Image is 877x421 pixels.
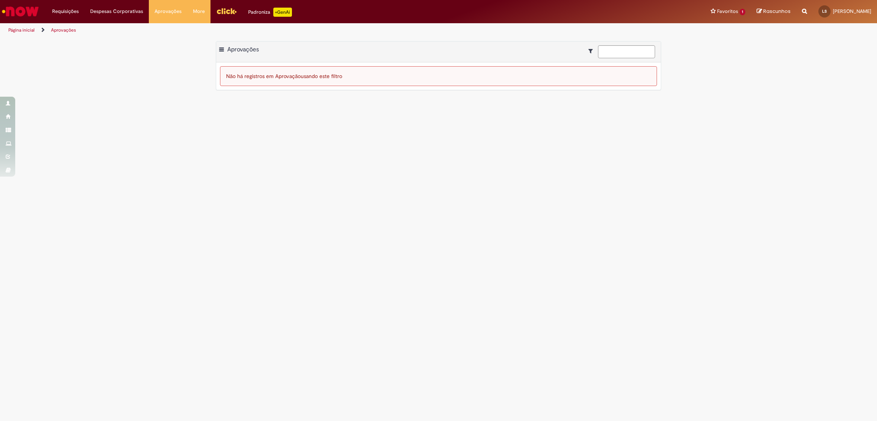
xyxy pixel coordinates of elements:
a: Rascunhos [757,8,791,15]
img: click_logo_yellow_360x200.png [216,5,237,17]
div: Padroniza [248,8,292,17]
span: 1 [740,9,745,15]
a: Página inicial [8,27,35,33]
ul: Trilhas de página [6,23,579,37]
i: Mostrar filtros para: Suas Solicitações [588,48,596,54]
span: Favoritos [717,8,738,15]
span: Requisições [52,8,79,15]
span: [PERSON_NAME] [833,8,871,14]
img: ServiceNow [1,4,40,19]
span: Despesas Corporativas [90,8,143,15]
span: Aprovações [155,8,182,15]
span: Rascunhos [763,8,791,15]
div: Não há registros em Aprovação [220,66,657,86]
span: usando este filtro [301,73,342,80]
p: +GenAi [273,8,292,17]
a: Aprovações [51,27,76,33]
span: LS [822,9,827,14]
span: Aprovações [227,46,259,53]
span: More [193,8,205,15]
